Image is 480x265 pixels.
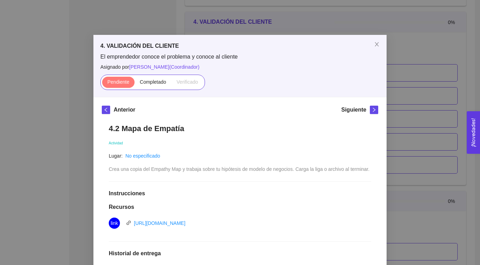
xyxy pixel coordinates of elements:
h1: Historial de entrega [109,250,371,257]
h1: Instrucciones [109,190,371,197]
span: link [111,218,118,229]
button: right [370,106,378,114]
span: Asignado por [100,63,380,71]
button: left [102,106,110,114]
button: Open Feedback Widget [467,111,480,154]
span: El emprendedor conoce el problema y conoce al cliente [100,53,380,61]
h5: 4. VALIDACIÓN DEL CLIENTE [100,42,380,50]
span: left [102,107,110,112]
span: close [374,41,380,47]
article: Lugar: [109,152,123,160]
span: Actividad [109,141,123,145]
span: Completado [140,79,166,85]
h5: Siguiente [341,106,366,114]
span: link [126,220,131,225]
span: [PERSON_NAME] ( Coordinador ) [129,64,200,70]
h1: 4.2 Mapa de Empatía [109,124,371,133]
a: No especificado [125,153,160,159]
span: Pendiente [107,79,129,85]
span: Verificado [177,79,198,85]
button: Close [367,35,387,54]
span: Crea una copia del Empathy Map y trabaja sobre tu hipótesis de modelo de negocios. Carga la liga ... [109,166,369,172]
h1: Recursos [109,204,371,211]
a: [URL][DOMAIN_NAME] [134,220,185,226]
h5: Anterior [114,106,135,114]
span: right [370,107,378,112]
